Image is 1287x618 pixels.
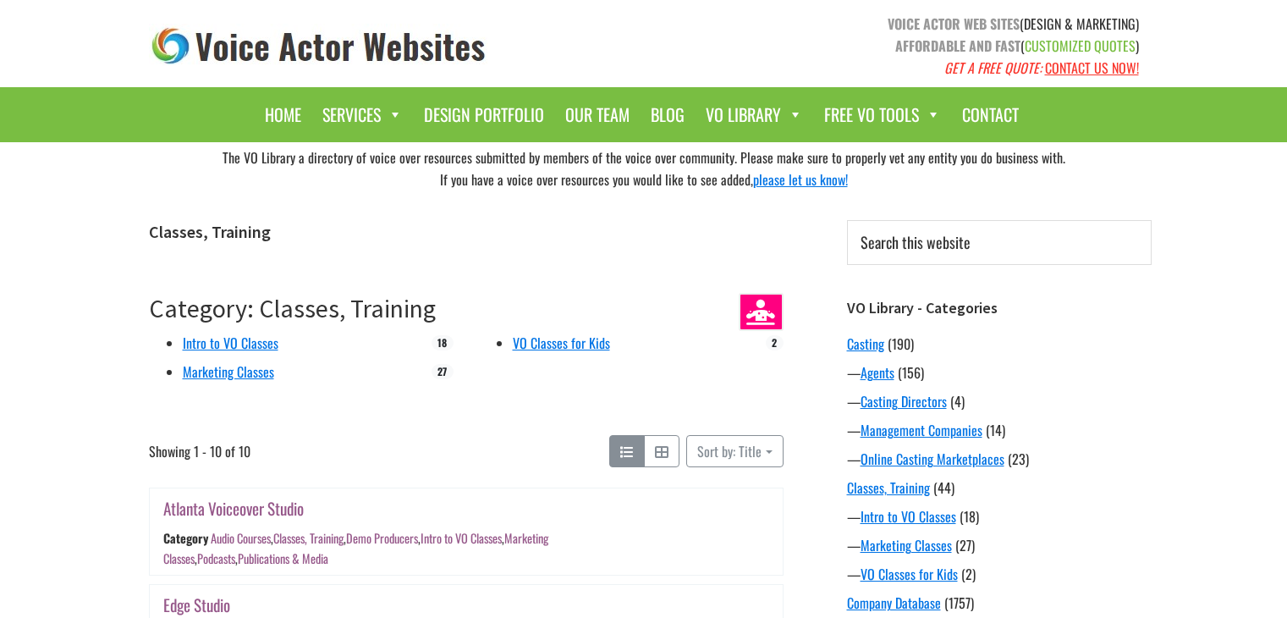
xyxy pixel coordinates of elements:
span: (27) [955,535,975,555]
a: Marketing Classes [163,530,548,567]
span: (44) [933,477,954,498]
div: , , , , , , [163,530,548,567]
div: — [847,362,1152,383]
a: Classes, Training [272,530,343,548]
a: Intro to VO Classes [861,506,956,527]
strong: AFFORDABLE AND FAST [895,36,1020,56]
span: (4) [950,391,965,411]
a: Blog [642,96,693,134]
a: please let us know! [753,169,848,190]
img: voice_actor_websites_logo [149,24,489,69]
span: CUSTOMIZED QUOTES [1025,36,1136,56]
input: Search this website [847,220,1152,265]
a: Podcasts [197,549,235,567]
a: CONTACT US NOW! [1045,58,1139,78]
a: Marketing Classes [183,361,274,382]
a: Intro to VO Classes [420,530,501,548]
p: (DESIGN & MARKETING) ( ) [657,13,1139,79]
span: 2 [766,335,783,350]
a: Agents [861,362,894,383]
a: Atlanta Voiceover Studio [163,496,304,521]
a: Publications & Media [238,549,328,567]
span: (156) [898,362,924,383]
h1: Classes, Training [149,222,784,242]
div: — [847,506,1152,527]
span: (2) [961,564,976,584]
a: Our Team [557,96,638,134]
span: (1757) [944,593,974,613]
a: Management Companies [861,420,982,440]
a: Marketing Classes [861,535,952,555]
a: Demo Producers [345,530,417,548]
a: Casting [847,334,884,354]
span: (18) [960,506,979,527]
a: Intro to VO Classes [183,333,278,353]
a: VO Library [697,96,811,134]
button: Sort by: Title [686,435,783,467]
div: — [847,449,1152,469]
a: Free VO Tools [816,96,949,134]
a: Classes, Training [847,477,930,498]
div: — [847,420,1152,440]
a: Online Casting Marketplaces [861,449,1004,469]
div: The VO Library a directory of voice over resources submitted by members of the voice over communi... [136,142,1152,195]
a: Audio Courses [210,530,270,548]
strong: VOICE ACTOR WEB SITES [888,14,1020,34]
span: Showing 1 - 10 of 10 [149,435,250,467]
a: VO Classes for Kids [513,333,610,353]
div: — [847,564,1152,584]
span: (23) [1008,449,1029,469]
a: Services [314,96,411,134]
a: Company Database [847,593,941,613]
em: GET A FREE QUOTE: [944,58,1042,78]
span: (190) [888,334,914,354]
a: Design Portfolio [415,96,553,134]
a: VO Classes for Kids [861,564,958,584]
a: Edge Studio [163,593,230,617]
h3: VO Library - Categories [847,299,1152,317]
div: — [847,535,1152,555]
span: 18 [432,335,453,350]
a: Casting Directors [861,391,947,411]
a: Contact [954,96,1027,134]
span: 27 [432,364,453,379]
span: (14) [986,420,1005,440]
a: Category: Classes, Training [149,292,436,324]
a: Home [256,96,310,134]
div: Category [163,530,208,548]
div: — [847,391,1152,411]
